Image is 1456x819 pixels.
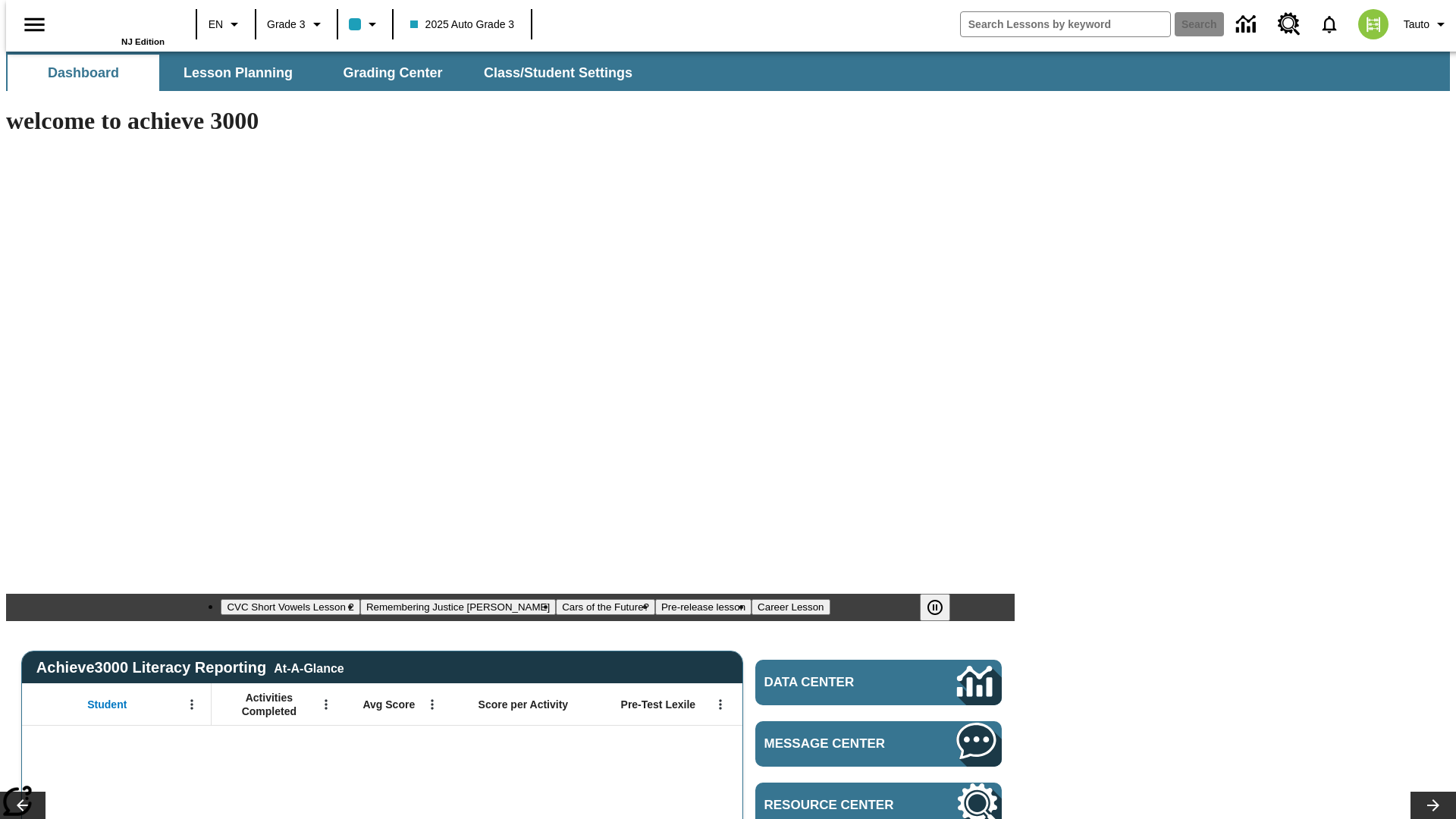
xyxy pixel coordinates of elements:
[219,691,319,718] span: Activities Completed
[162,55,314,91] button: Lesson Planning
[6,52,1450,91] div: SubNavbar
[1404,17,1429,33] span: Tauto
[484,64,632,82] span: Class/Student Settings
[755,660,1002,705] a: Data Center
[343,64,442,82] span: Grading Center
[709,693,732,716] button: Open Menu
[556,599,655,615] button: Slide 3 Cars of the Future?
[1410,792,1456,819] button: Lesson carousel, Next
[1358,9,1389,39] img: avatar image
[48,64,119,82] span: Dashboard
[764,736,912,752] span: Message Center
[184,64,293,82] span: Lesson Planning
[202,11,250,38] button: Language: EN, Select a language
[755,721,1002,767] a: Message Center
[209,17,223,33] span: EN
[274,659,344,676] div: At-A-Glance
[920,594,950,621] button: Pause
[752,599,830,615] button: Slide 5 Career Lesson
[6,107,1015,135] h1: welcome to achieve 3000
[221,599,359,615] button: Slide 1 CVC Short Vowels Lesson 2
[764,798,912,813] span: Resource Center
[1398,11,1456,38] button: Profile/Settings
[315,693,337,716] button: Open Menu
[1349,5,1398,44] button: Select a new avatar
[655,599,752,615] button: Slide 4 Pre-release lesson
[421,693,444,716] button: Open Menu
[1269,4,1310,45] a: Resource Center, Will open in new tab
[87,698,127,711] span: Student
[36,659,344,676] span: Achieve3000 Literacy Reporting
[66,7,165,37] a: Home
[479,698,569,711] span: Score per Activity
[362,698,415,711] span: Avg Score
[360,599,556,615] button: Slide 2 Remembering Justice O'Connor
[267,17,306,33] span: Grade 3
[343,11,388,38] button: Class color is light blue. Change class color
[180,693,203,716] button: Open Menu
[317,55,469,91] button: Grading Center
[621,698,696,711] span: Pre-Test Lexile
[8,55,159,91] button: Dashboard
[1227,4,1269,45] a: Data Center
[410,17,515,33] span: 2025 Auto Grade 3
[261,11,332,38] button: Grade: Grade 3, Select a grade
[66,5,165,46] div: Home
[1310,5,1349,44] a: Notifications
[12,2,57,47] button: Open side menu
[121,37,165,46] span: NJ Edition
[961,12,1170,36] input: search field
[764,675,906,690] span: Data Center
[6,55,646,91] div: SubNavbar
[472,55,645,91] button: Class/Student Settings
[920,594,965,621] div: Pause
